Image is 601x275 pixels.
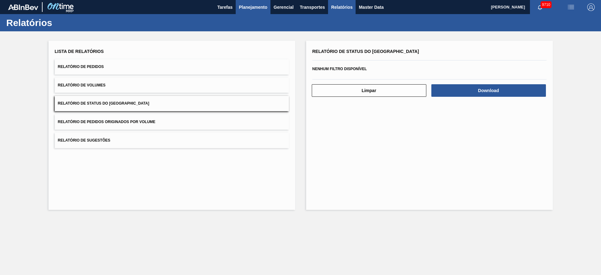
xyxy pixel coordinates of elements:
button: Relatório de Sugestões [55,133,289,148]
button: Limpar [312,84,426,97]
span: Relatório de Status do [GEOGRAPHIC_DATA] [58,101,149,106]
span: Relatório de Volumes [58,83,105,87]
button: Relatório de Volumes [55,78,289,93]
span: Relatórios [331,3,352,11]
button: Download [431,84,546,97]
span: Tarefas [217,3,233,11]
button: Relatório de Pedidos Originados por Volume [55,114,289,130]
span: Planejamento [239,3,267,11]
span: 9710 [541,1,552,8]
img: Logout [587,3,595,11]
span: Master Data [359,3,383,11]
img: TNhmsLtSVTkK8tSr43FrP2fwEKptu5GPRR3wAAAABJRU5ErkJggg== [8,4,38,10]
span: Transportes [300,3,325,11]
span: Relatório de Pedidos [58,65,104,69]
span: Gerencial [274,3,294,11]
span: Lista de Relatórios [55,49,104,54]
span: Relatório de Sugestões [58,138,110,143]
h1: Relatórios [6,19,117,26]
img: userActions [567,3,575,11]
button: Relatório de Status do [GEOGRAPHIC_DATA] [55,96,289,111]
span: Relatório de Pedidos Originados por Volume [58,120,156,124]
button: Relatório de Pedidos [55,59,289,75]
span: Nenhum filtro disponível [312,67,367,71]
button: Notificações [530,3,550,12]
span: Relatório de Status do [GEOGRAPHIC_DATA] [312,49,419,54]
